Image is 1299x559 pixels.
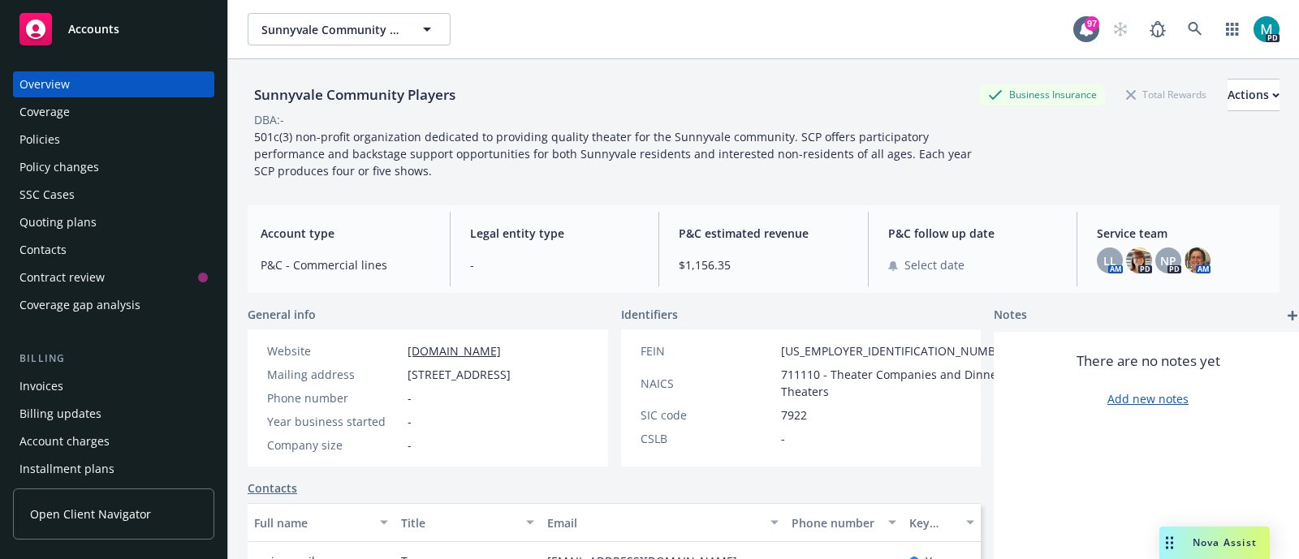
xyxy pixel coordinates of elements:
[1103,252,1116,269] span: LL
[13,264,214,290] a: Contract review
[19,99,70,125] div: Coverage
[248,503,395,542] button: Full name
[904,256,965,273] span: Select date
[261,225,430,242] span: Account type
[13,6,214,52] a: Accounts
[19,428,110,454] div: Account charges
[248,306,316,323] span: General info
[19,401,101,427] div: Billing updates
[781,342,1013,359] span: [US_EMPLOYER_IDENTIFICATION_NUMBER]
[641,342,775,359] div: FEIN
[19,127,60,153] div: Policies
[470,256,640,273] span: -
[19,373,63,399] div: Invoices
[267,342,401,359] div: Website
[1216,13,1249,45] a: Switch app
[1159,527,1270,559] button: Nova Assist
[19,182,75,208] div: SSC Cases
[408,389,412,406] span: -
[254,111,284,128] div: DBA: -
[254,514,370,531] div: Full name
[13,401,214,427] a: Billing updates
[19,154,99,180] div: Policy changes
[1254,16,1280,42] img: photo
[13,292,214,318] a: Coverage gap analysis
[408,366,511,383] span: [STREET_ADDRESS]
[1104,13,1137,45] a: Start snowing
[13,127,214,153] a: Policies
[1126,247,1152,273] img: photo
[1193,535,1257,549] span: Nova Assist
[13,209,214,235] a: Quoting plans
[19,209,97,235] div: Quoting plans
[408,413,412,430] span: -
[547,514,761,531] div: Email
[1118,84,1215,105] div: Total Rewards
[541,503,785,542] button: Email
[781,406,807,424] span: 7922
[621,306,678,323] span: Identifiers
[254,129,975,178] span: 501c(3) non-profit organization dedicated to providing quality theater for the Sunnyvale communit...
[679,225,848,242] span: P&C estimated revenue
[13,350,214,367] div: Billing
[267,436,401,454] div: Company size
[1085,16,1099,31] div: 97
[13,373,214,399] a: Invoices
[781,366,1013,400] span: 711110 - Theater Companies and Dinner Theaters
[19,71,70,97] div: Overview
[19,237,67,263] div: Contacts
[408,343,501,359] a: [DOMAIN_NAME]
[781,430,785,447] span: -
[13,456,214,482] a: Installment plans
[267,389,401,406] div: Phone number
[909,514,956,531] div: Key contact
[19,264,105,290] div: Contract review
[679,256,848,273] span: $1,156.35
[395,503,542,542] button: Title
[1228,80,1280,110] div: Actions
[13,99,214,125] a: Coverage
[261,256,430,273] span: P&C - Commercial lines
[261,21,402,38] span: Sunnyvale Community Players
[785,503,902,542] button: Phone number
[641,406,775,424] div: SIC code
[13,237,214,263] a: Contacts
[1097,225,1267,242] span: Service team
[19,456,114,482] div: Installment plans
[1141,13,1174,45] a: Report a Bug
[68,23,119,36] span: Accounts
[1077,351,1220,371] span: There are no notes yet
[1179,13,1211,45] a: Search
[248,479,297,497] a: Contacts
[401,514,517,531] div: Title
[994,306,1027,325] span: Notes
[1160,252,1176,269] span: NP
[267,413,401,430] div: Year business started
[1185,247,1211,273] img: photo
[408,436,412,454] span: -
[1159,527,1180,559] div: Drag to move
[792,514,878,531] div: Phone number
[248,13,451,45] button: Sunnyvale Community Players
[30,505,151,522] span: Open Client Navigator
[903,503,981,542] button: Key contact
[641,375,775,392] div: NAICS
[13,71,214,97] a: Overview
[13,182,214,208] a: SSC Cases
[13,428,214,454] a: Account charges
[1228,79,1280,111] button: Actions
[19,292,140,318] div: Coverage gap analysis
[248,84,462,105] div: Sunnyvale Community Players
[267,366,401,383] div: Mailing address
[1107,390,1189,407] a: Add new notes
[888,225,1058,242] span: P&C follow up date
[470,225,640,242] span: Legal entity type
[980,84,1105,105] div: Business Insurance
[641,430,775,447] div: CSLB
[13,154,214,180] a: Policy changes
